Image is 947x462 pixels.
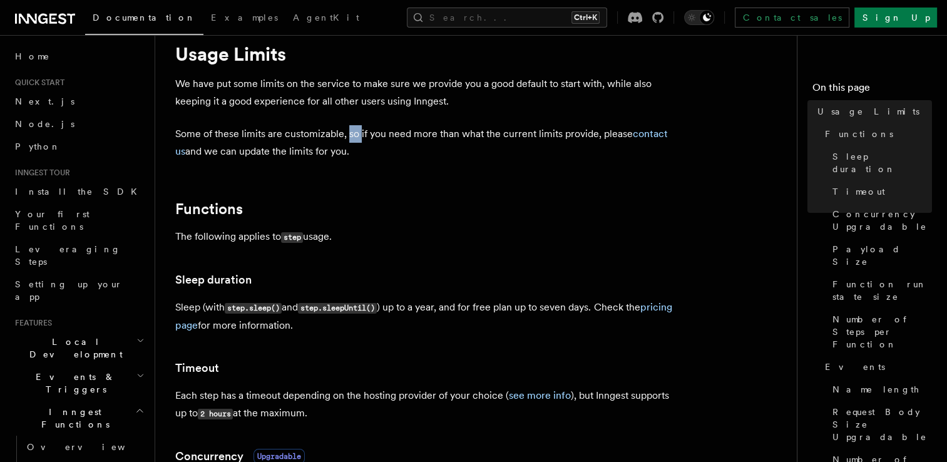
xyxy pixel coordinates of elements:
[407,8,607,28] button: Search...Ctrl+K
[10,168,70,178] span: Inngest tour
[15,279,123,302] span: Setting up your app
[10,78,64,88] span: Quick start
[827,378,932,401] a: Name length
[93,13,196,23] span: Documentation
[85,4,203,35] a: Documentation
[10,336,136,361] span: Local Development
[298,303,377,314] code: step.sleepUntil()
[820,356,932,378] a: Events
[15,50,50,63] span: Home
[812,100,932,123] a: Usage Limits
[827,401,932,448] a: Request Body Size Upgradable
[571,11,600,24] kbd: Ctrl+K
[10,318,52,328] span: Features
[10,401,147,436] button: Inngest Functions
[175,299,676,334] p: Sleep (with and ) up to a year, and for free plan up to seven days. Check the for more information.
[10,90,147,113] a: Next.js
[827,180,932,203] a: Timeout
[10,331,147,366] button: Local Development
[175,228,676,246] p: The following applies to usage.
[10,203,147,238] a: Your first Functions
[827,203,932,238] a: Concurrency Upgradable
[293,13,359,23] span: AgentKit
[175,125,676,160] p: Some of these limits are customizable, so if you need more than what the current limits provide, ...
[175,359,219,377] a: Timeout
[832,185,885,198] span: Timeout
[10,135,147,158] a: Python
[211,13,278,23] span: Examples
[827,273,932,308] a: Function run state size
[10,180,147,203] a: Install the SDK
[684,10,714,25] button: Toggle dark mode
[10,371,136,396] span: Events & Triggers
[10,406,135,431] span: Inngest Functions
[10,113,147,135] a: Node.js
[735,8,849,28] a: Contact sales
[10,238,147,273] a: Leveraging Steps
[832,150,932,175] span: Sleep duration
[175,200,243,218] a: Functions
[832,406,932,443] span: Request Body Size Upgradable
[832,383,920,396] span: Name length
[827,238,932,273] a: Payload Size
[15,119,74,129] span: Node.js
[27,442,156,452] span: Overview
[198,409,233,419] code: 2 hours
[15,244,121,267] span: Leveraging Steps
[225,303,282,314] code: step.sleep()
[827,308,932,356] a: Number of Steps per Function
[15,141,61,151] span: Python
[825,361,885,373] span: Events
[15,96,74,106] span: Next.js
[10,45,147,68] a: Home
[825,128,893,140] span: Functions
[15,209,90,232] span: Your first Functions
[285,4,367,34] a: AgentKit
[832,208,932,233] span: Concurrency Upgradable
[820,123,932,145] a: Functions
[22,436,147,458] a: Overview
[281,232,303,243] code: step
[175,271,252,289] a: Sleep duration
[15,187,145,197] span: Install the SDK
[203,4,285,34] a: Examples
[832,243,932,268] span: Payload Size
[832,278,932,303] span: Function run state size
[854,8,937,28] a: Sign Up
[812,80,932,100] h4: On this page
[10,273,147,308] a: Setting up your app
[817,105,919,118] span: Usage Limits
[832,313,932,351] span: Number of Steps per Function
[175,43,676,65] h1: Usage Limits
[827,145,932,180] a: Sleep duration
[175,75,676,110] p: We have put some limits on the service to make sure we provide you a good default to start with, ...
[509,389,571,401] a: see more info
[175,387,676,423] p: Each step has a timeout depending on the hosting provider of your choice ( ), but Inngest support...
[10,366,147,401] button: Events & Triggers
